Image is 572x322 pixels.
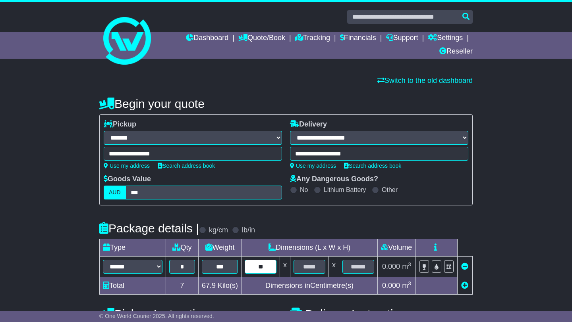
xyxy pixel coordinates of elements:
a: Search address book [158,163,215,169]
a: Remove this item [461,263,468,270]
a: Search address book [344,163,401,169]
label: Other [382,186,398,194]
a: Settings [428,32,463,45]
td: Qty [166,239,199,257]
td: Dimensions in Centimetre(s) [242,277,378,295]
span: m [402,282,411,289]
label: lb/in [242,226,255,235]
td: Total [100,277,166,295]
span: 0.000 [382,263,400,270]
a: Quote/Book [238,32,285,45]
td: x [329,257,339,277]
span: 0.000 [382,282,400,289]
h4: Begin your quote [99,97,473,110]
a: Use my address [290,163,336,169]
label: Goods Value [104,175,151,184]
a: Use my address [104,163,150,169]
label: No [300,186,308,194]
span: 67.9 [202,282,216,289]
a: Support [386,32,418,45]
h4: Package details | [99,222,199,235]
a: Dashboard [186,32,228,45]
h4: Pickup Instructions [99,307,282,320]
label: Pickup [104,120,136,129]
label: kg/cm [209,226,228,235]
td: Volume [378,239,416,257]
sup: 3 [408,280,411,286]
label: AUD [104,186,126,199]
td: Type [100,239,166,257]
a: Add new item [461,282,468,289]
label: Lithium Battery [324,186,366,194]
a: Financials [340,32,376,45]
td: x [280,257,290,277]
a: Tracking [295,32,330,45]
td: Weight [199,239,242,257]
td: 7 [166,277,199,295]
h4: Delivery Instructions [290,307,473,320]
td: Dimensions (L x W x H) [242,239,378,257]
sup: 3 [408,261,411,267]
td: Kilo(s) [199,277,242,295]
a: Reseller [439,45,473,59]
label: Any Dangerous Goods? [290,175,378,184]
span: m [402,263,411,270]
span: © One World Courier 2025. All rights reserved. [99,313,214,319]
a: Switch to the old dashboard [377,77,473,84]
label: Delivery [290,120,327,129]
